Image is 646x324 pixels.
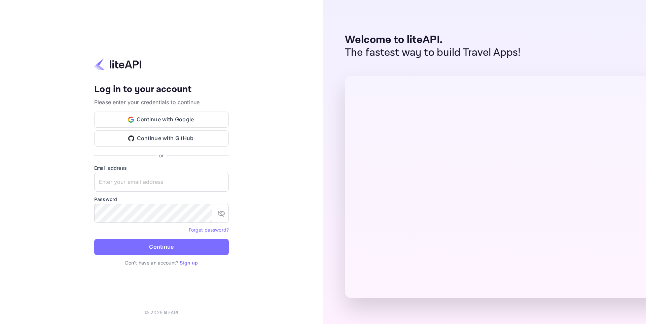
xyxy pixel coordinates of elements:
[159,152,164,159] p: or
[94,130,229,147] button: Continue with GitHub
[94,239,229,255] button: Continue
[189,226,229,233] a: Forget password?
[94,112,229,128] button: Continue with Google
[94,173,229,192] input: Enter your email address
[345,46,521,59] p: The fastest way to build Travel Apps!
[94,259,229,266] p: Don't have an account?
[189,227,229,233] a: Forget password?
[180,260,198,266] a: Sign up
[94,164,229,171] label: Email address
[94,196,229,203] label: Password
[94,58,141,71] img: liteapi
[94,84,229,95] h4: Log in to your account
[94,98,229,106] p: Please enter your credentials to continue
[215,207,228,220] button: toggle password visibility
[145,309,178,316] p: © 2025 liteAPI
[345,34,521,46] p: Welcome to liteAPI.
